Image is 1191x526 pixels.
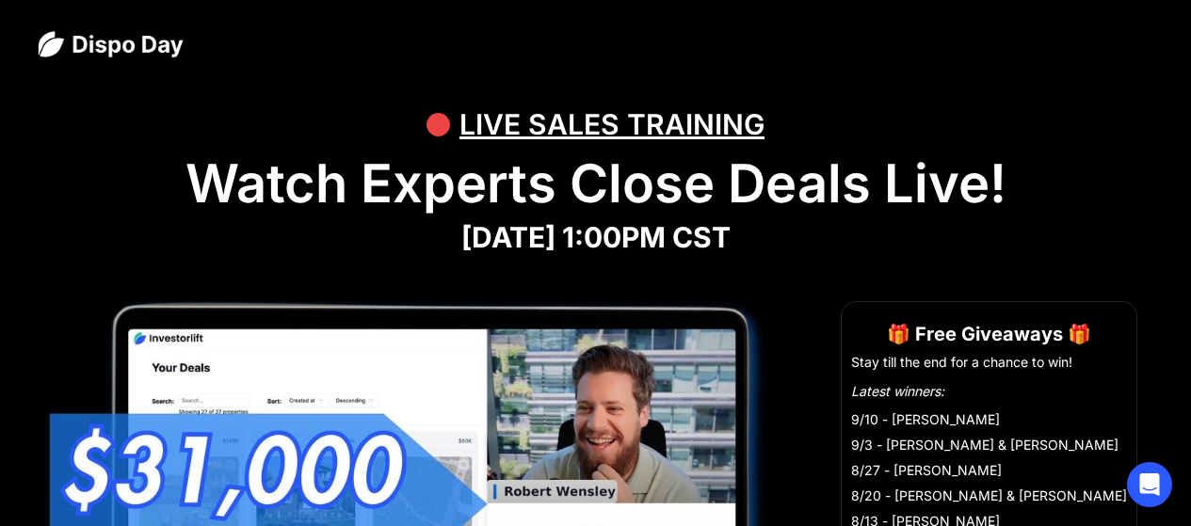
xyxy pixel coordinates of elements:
h1: Watch Experts Close Deals Live! [38,152,1153,215]
li: Stay till the end for a chance to win! [851,353,1127,372]
div: Open Intercom Messenger [1127,462,1172,507]
div: LIVE SALES TRAINING [459,96,764,152]
strong: [DATE] 1:00PM CST [461,220,731,254]
em: Latest winners: [851,383,944,399]
strong: 🎁 Free Giveaways 🎁 [887,323,1091,345]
